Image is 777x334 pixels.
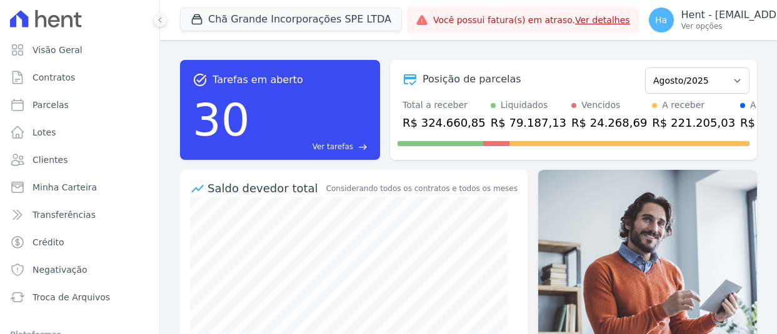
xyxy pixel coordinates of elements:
div: R$ 79.187,13 [491,114,566,131]
span: Contratos [33,71,75,84]
span: Crédito [33,236,64,248]
a: Ver tarefas east [255,141,368,152]
div: 30 [193,87,250,152]
span: Você possui fatura(s) em atraso. [433,14,630,27]
span: Tarefas em aberto [213,72,303,87]
span: Transferências [33,209,96,221]
div: Liquidados [501,99,548,112]
a: Troca de Arquivos [5,285,154,310]
div: R$ 324.660,85 [403,114,486,131]
span: Visão Geral [33,44,83,56]
a: Clientes [5,147,154,172]
span: Ver tarefas [313,141,353,152]
span: Parcelas [33,99,69,111]
a: Contratos [5,65,154,90]
div: Vencidos [581,99,620,112]
div: Posição de parcelas [423,72,521,87]
div: A receber [662,99,704,112]
a: Visão Geral [5,37,154,62]
span: Minha Carteira [33,181,97,194]
div: Saldo devedor total [208,180,324,197]
span: Negativação [33,263,88,276]
span: task_alt [193,72,208,87]
button: Chã Grande Incorporações SPE LTDA [180,7,402,31]
div: Considerando todos os contratos e todos os meses [326,183,518,194]
span: Lotes [33,126,56,139]
div: R$ 24.268,69 [571,114,647,131]
span: Ha [655,16,667,24]
span: Clientes [33,154,68,166]
a: Lotes [5,120,154,145]
a: Ver detalhes [575,15,630,25]
span: east [358,142,368,152]
div: R$ 221.205,03 [652,114,735,131]
a: Crédito [5,230,154,255]
a: Parcelas [5,92,154,117]
a: Minha Carteira [5,175,154,200]
a: Transferências [5,202,154,227]
div: Total a receber [403,99,486,112]
span: Troca de Arquivos [33,291,110,303]
a: Negativação [5,257,154,282]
